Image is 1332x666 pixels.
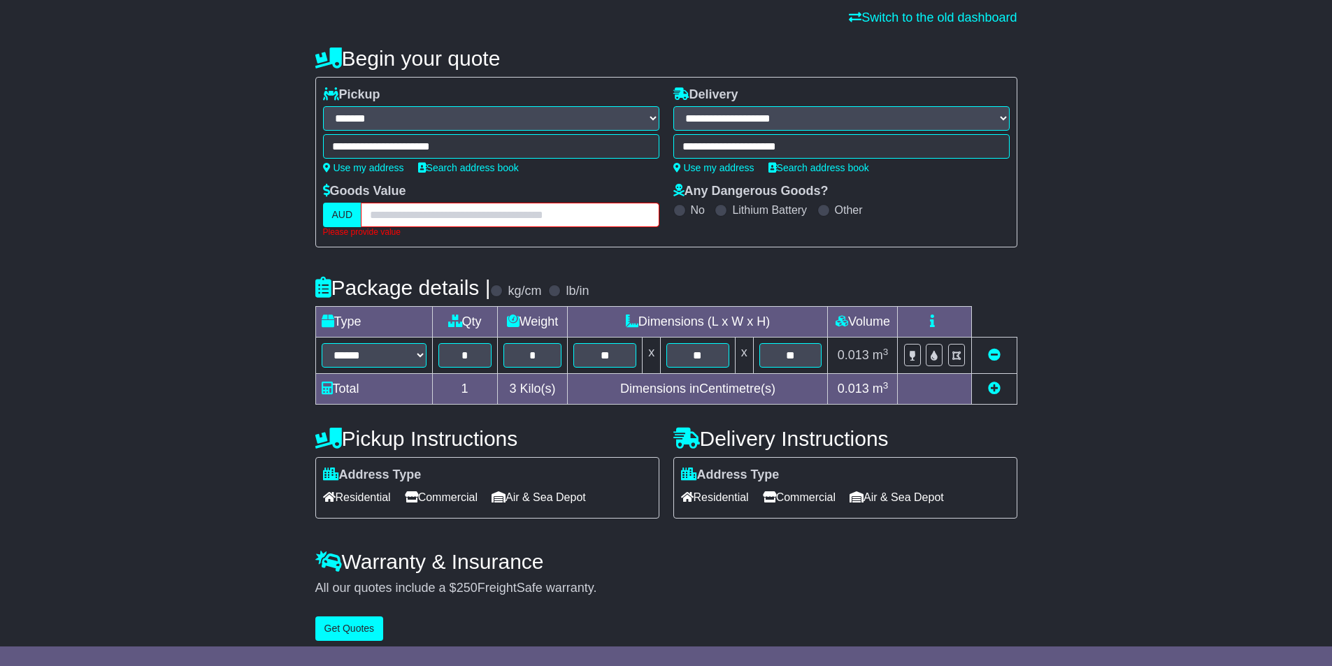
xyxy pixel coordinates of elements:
[315,47,1017,70] h4: Begin your quote
[568,374,828,405] td: Dimensions in Centimetre(s)
[323,486,391,508] span: Residential
[323,184,406,199] label: Goods Value
[768,162,869,173] a: Search address book
[323,227,659,237] div: Please provide value
[643,338,661,374] td: x
[838,348,869,362] span: 0.013
[323,203,362,227] label: AUD
[315,427,659,450] h4: Pickup Instructions
[509,382,516,396] span: 3
[681,486,749,508] span: Residential
[735,338,753,374] td: x
[732,203,807,217] label: Lithium Battery
[497,307,568,338] td: Weight
[457,581,478,595] span: 250
[492,486,586,508] span: Air & Sea Depot
[418,162,519,173] a: Search address book
[673,184,829,199] label: Any Dangerous Goods?
[988,348,1001,362] a: Remove this item
[497,374,568,405] td: Kilo(s)
[828,307,898,338] td: Volume
[432,374,497,405] td: 1
[873,382,889,396] span: m
[883,380,889,391] sup: 3
[432,307,497,338] td: Qty
[838,382,869,396] span: 0.013
[315,276,491,299] h4: Package details |
[763,486,836,508] span: Commercial
[315,581,1017,596] div: All our quotes include a $ FreightSafe warranty.
[323,468,422,483] label: Address Type
[315,550,1017,573] h4: Warranty & Insurance
[883,347,889,357] sup: 3
[673,162,754,173] a: Use my address
[835,203,863,217] label: Other
[681,468,780,483] label: Address Type
[849,10,1017,24] a: Switch to the old dashboard
[988,382,1001,396] a: Add new item
[315,616,384,641] button: Get Quotes
[873,348,889,362] span: m
[850,486,944,508] span: Air & Sea Depot
[673,87,738,103] label: Delivery
[568,307,828,338] td: Dimensions (L x W x H)
[315,307,432,338] td: Type
[315,374,432,405] td: Total
[323,162,404,173] a: Use my address
[405,486,478,508] span: Commercial
[673,427,1017,450] h4: Delivery Instructions
[508,284,541,299] label: kg/cm
[566,284,589,299] label: lb/in
[691,203,705,217] label: No
[323,87,380,103] label: Pickup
